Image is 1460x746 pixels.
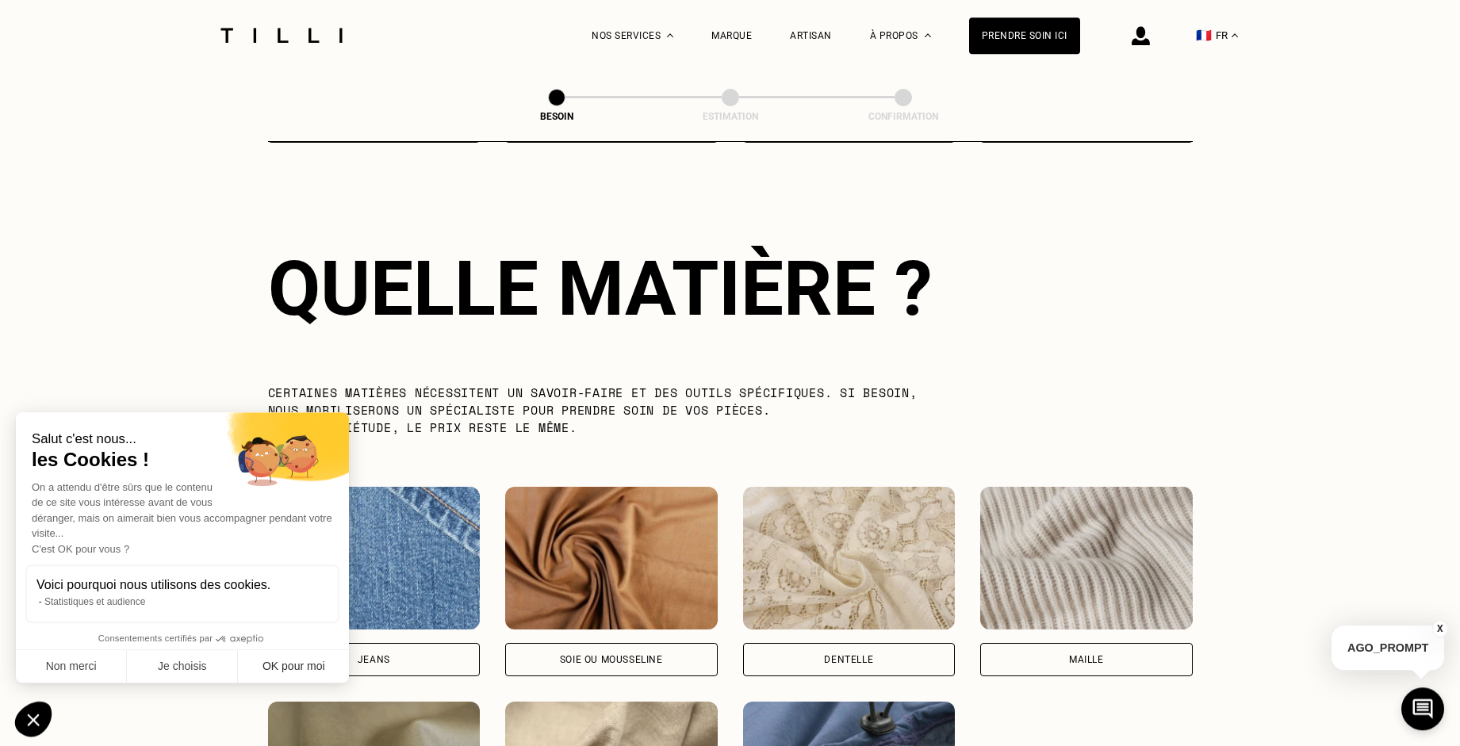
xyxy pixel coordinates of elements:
[268,487,481,629] img: Tilli retouche vos vêtements en Jeans
[215,28,348,43] img: Logo du service de couturière Tilli
[358,655,390,664] div: Jeans
[477,111,636,122] div: Besoin
[1132,26,1150,45] img: icône connexion
[969,17,1080,54] a: Prendre soin ici
[667,33,673,37] img: Menu déroulant
[790,30,832,41] a: Artisan
[268,244,1193,333] div: Quelle matière ?
[560,655,663,664] div: Soie ou mousseline
[711,30,752,41] a: Marque
[1432,620,1448,637] button: X
[1232,33,1238,37] img: menu déroulant
[651,111,810,122] div: Estimation
[824,655,873,664] div: Dentelle
[1332,625,1444,670] p: AGO_PROMPT
[743,487,956,629] img: Tilli retouche vos vêtements en Dentelle
[980,487,1193,629] img: Tilli retouche vos vêtements en Maille
[824,111,983,122] div: Confirmation
[505,487,718,629] img: Tilli retouche vos vêtements en Soie ou mousseline
[1196,28,1212,43] span: 🇫🇷
[1069,655,1104,664] div: Maille
[925,33,931,37] img: Menu déroulant à propos
[268,384,951,436] p: Certaines matières nécessitent un savoir-faire et des outils spécifiques. Si besoin, nous mobilis...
